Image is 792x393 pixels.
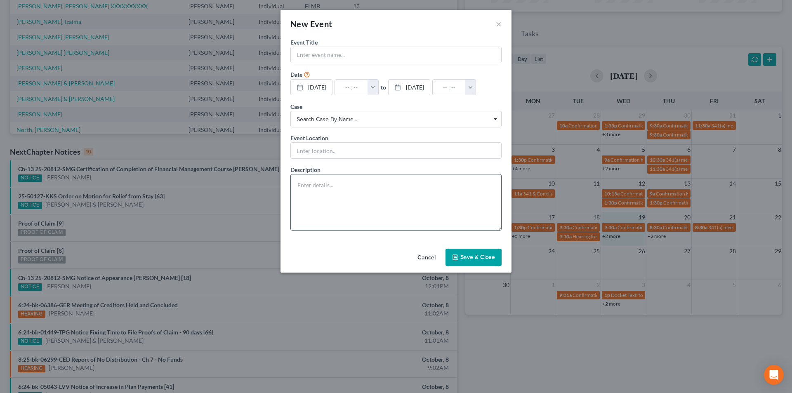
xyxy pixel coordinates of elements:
[445,249,502,266] button: Save & Close
[290,19,332,29] span: New Event
[290,70,302,79] label: Date
[433,80,466,95] input: -- : --
[764,365,784,385] div: Open Intercom Messenger
[335,80,368,95] input: -- : --
[290,102,302,111] label: Case
[389,80,430,95] a: [DATE]
[291,80,332,95] a: [DATE]
[290,134,328,142] label: Event Location
[411,249,442,266] button: Cancel
[290,111,502,127] span: Select box activate
[291,47,501,63] input: Enter event name...
[291,143,501,158] input: Enter location...
[496,19,502,29] button: ×
[290,39,318,46] span: Event Title
[381,83,386,92] label: to
[290,165,321,174] label: Description
[297,115,495,124] span: Search case by name...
